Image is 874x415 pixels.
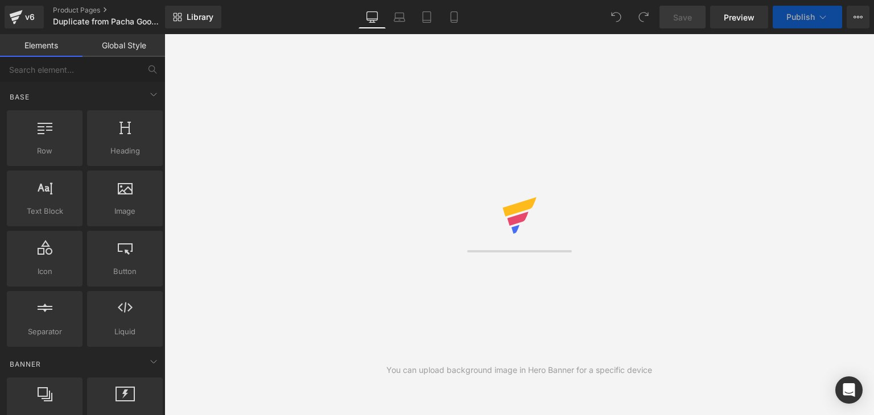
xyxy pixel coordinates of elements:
div: v6 [23,10,37,24]
span: Image [90,205,159,217]
button: Publish [773,6,842,28]
span: Banner [9,359,42,370]
a: Preview [710,6,768,28]
a: v6 [5,6,44,28]
button: Redo [632,6,655,28]
a: Tablet [413,6,440,28]
button: More [847,6,869,28]
div: Open Intercom Messenger [835,376,863,404]
span: Library [187,12,213,22]
a: Desktop [358,6,386,28]
span: Separator [10,326,79,338]
span: Icon [10,265,79,277]
a: New Library [165,6,221,28]
span: Button [90,265,159,277]
div: You can upload background image in Hero Banner for a specific device [386,364,652,376]
button: Undo [605,6,628,28]
a: Mobile [440,6,468,28]
span: Preview [724,11,755,23]
a: Laptop [386,6,413,28]
a: Product Pages [53,6,184,15]
span: Base [9,92,31,102]
span: Publish [786,13,815,22]
span: Duplicate from Pacha Google ads [53,17,162,26]
span: Liquid [90,326,159,338]
span: Heading [90,145,159,157]
span: Text Block [10,205,79,217]
span: Row [10,145,79,157]
span: Save [673,11,692,23]
a: Global Style [83,34,165,57]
